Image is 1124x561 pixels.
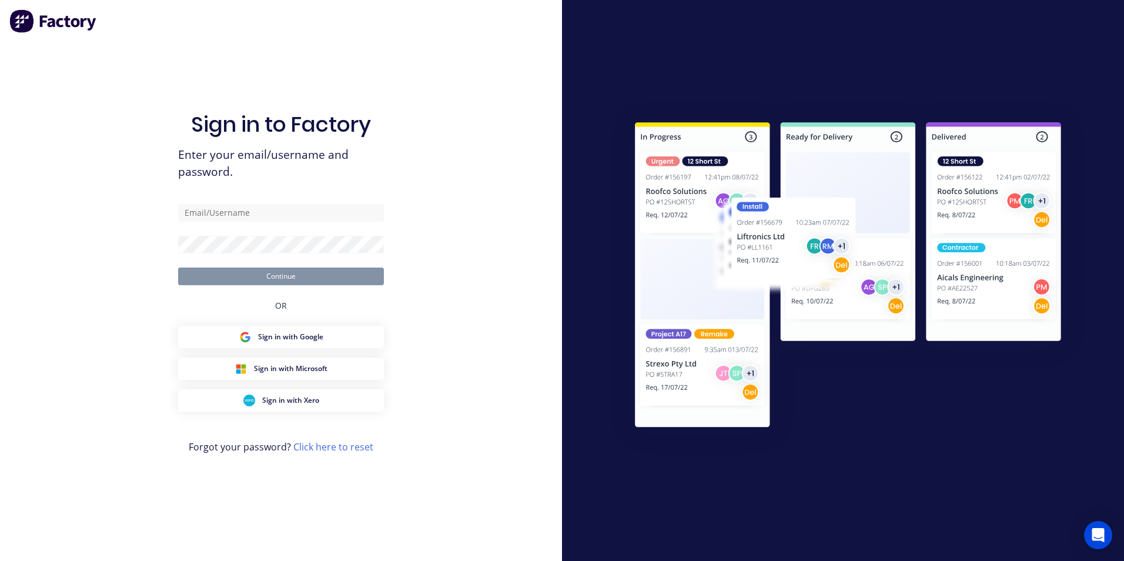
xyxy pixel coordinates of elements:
div: Open Intercom Messenger [1084,521,1112,549]
img: Microsoft Sign in [235,363,247,375]
button: Xero Sign inSign in with Xero [178,389,384,412]
img: Factory [9,9,98,33]
span: Sign in with Microsoft [254,363,327,374]
a: Click here to reset [293,440,373,453]
h1: Sign in to Factory [191,112,371,137]
button: Microsoft Sign inSign in with Microsoft [178,358,384,380]
span: Sign in with Google [258,332,323,342]
input: Email/Username [178,204,384,222]
button: Google Sign inSign in with Google [178,326,384,348]
img: Xero Sign in [243,395,255,406]
span: Sign in with Xero [262,395,319,406]
span: Enter your email/username and password. [178,146,384,181]
div: OR [275,285,287,326]
button: Continue [178,268,384,285]
img: Sign in [609,99,1087,455]
span: Forgot your password? [189,440,373,454]
img: Google Sign in [239,331,251,343]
